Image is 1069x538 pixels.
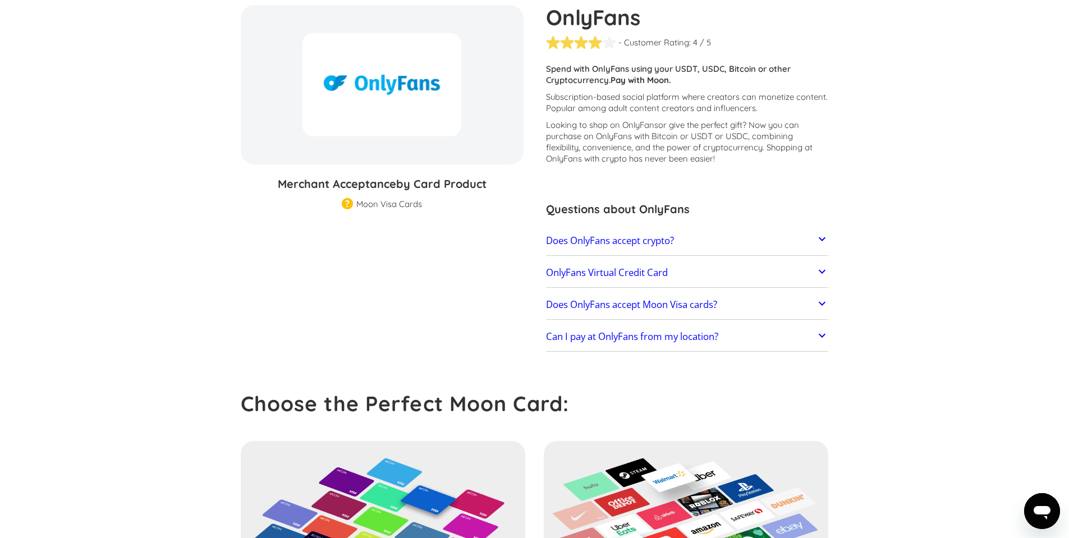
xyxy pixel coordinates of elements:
[241,390,569,416] strong: Choose the Perfect Moon Card:
[658,119,742,130] span: or give the perfect gift
[546,235,674,246] h2: Does OnlyFans accept crypto?
[618,37,691,48] div: - Customer Rating:
[546,201,829,218] h3: Questions about OnlyFans
[546,91,829,114] p: Subscription-based social platform where creators can monetize content. Popular among adult conte...
[546,331,718,342] h2: Can I pay at OnlyFans from my location?
[546,261,829,284] a: OnlyFans Virtual Credit Card
[546,325,829,349] a: Can I pay at OnlyFans from my location?
[1024,493,1060,529] iframe: Button to launch messaging window
[546,267,668,278] h2: OnlyFans Virtual Credit Card
[611,75,671,85] strong: Pay with Moon.
[356,199,422,210] div: Moon Visa Cards
[396,177,487,191] span: by Card Product
[546,293,829,316] a: Does OnlyFans accept Moon Visa cards?
[546,299,717,310] h2: Does OnlyFans accept Moon Visa cards?
[700,37,711,48] div: / 5
[693,37,698,48] div: 4
[546,119,829,164] p: Looking to shop on OnlyFans ? Now you can purchase on OnlyFans with Bitcoin or USDT or USDC, comb...
[546,229,829,252] a: Does OnlyFans accept crypto?
[546,5,829,30] h1: OnlyFans
[241,176,524,192] h3: Merchant Acceptance
[546,63,829,86] p: Spend with OnlyFans using your USDT, USDC, Bitcoin or other Cryptocurrency.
